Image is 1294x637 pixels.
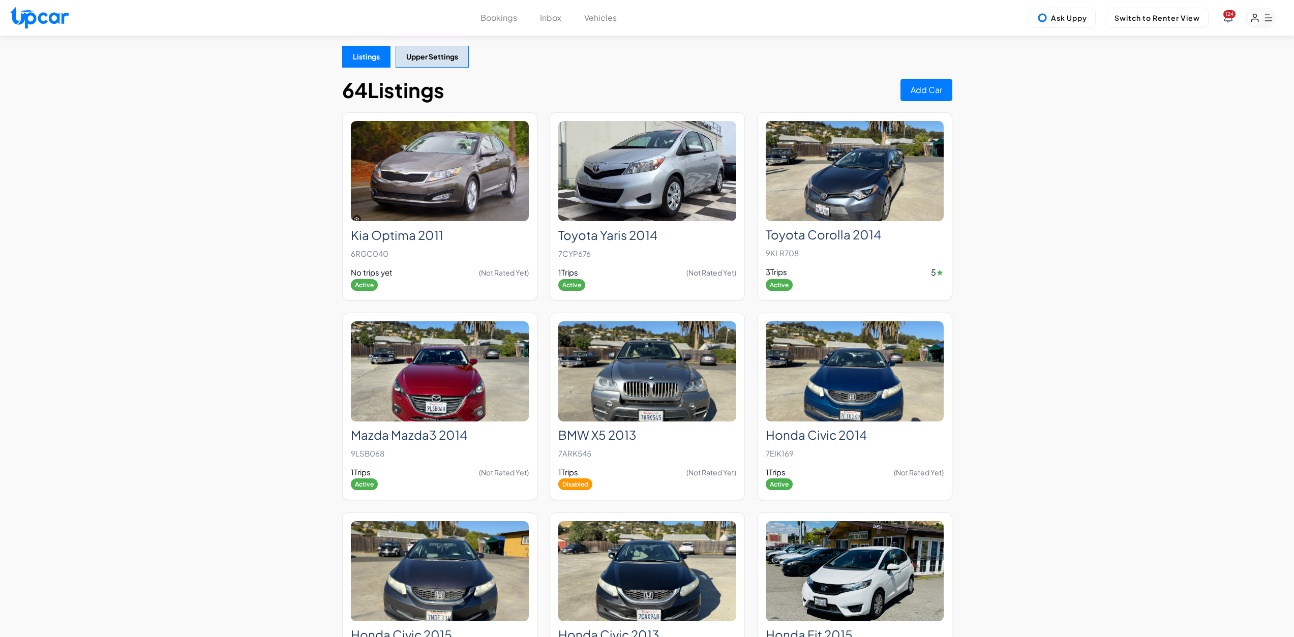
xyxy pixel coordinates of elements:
[766,121,944,221] img: Toyota Corolla 2014
[351,428,529,442] h2: Mazda Mazda3 2014
[558,521,736,621] img: Honda Civic 2013
[766,266,787,278] span: 3 Trips
[351,228,529,242] h2: Kia Optima 2011
[351,121,529,221] img: Kia Optima 2011
[479,267,529,278] span: (Not Rated Yet)
[766,279,793,291] span: Active
[686,267,736,278] span: (Not Rated Yet)
[342,78,444,102] h1: 64 Listings
[558,267,578,279] span: 1 Trips
[351,521,529,621] img: Honda Civic 2015
[558,446,736,461] p: 7ARK545
[686,467,736,477] span: (Not Rated Yet)
[766,428,944,442] h2: Honda Civic 2014
[558,428,736,442] h2: BMW X5 2013
[1223,10,1236,18] span: You have new notifications
[351,321,529,421] img: Mazda Mazda3 2014
[936,266,944,279] span: ★
[766,478,793,490] span: Active
[480,12,517,24] button: Bookings
[558,478,592,490] span: Disabled
[766,321,944,421] img: Honda Civic 2014
[351,279,378,291] span: Active
[351,478,378,490] span: Active
[894,467,944,477] span: (Not Rated Yet)
[584,12,617,24] button: Vehicles
[558,228,736,242] h2: Toyota Yaris 2014
[396,46,469,68] button: Upper Settings
[1037,13,1047,23] img: Uppy
[558,321,736,421] img: BMW X5 2013
[342,46,390,68] button: Listings
[766,467,786,478] span: 1 Trips
[766,521,944,621] img: Honda Fit 2015
[1106,8,1209,28] button: Switch to Renter View
[766,227,944,242] h2: Toyota Corolla 2014
[540,12,561,24] button: Inbox
[1029,8,1096,28] button: Ask Uppy
[558,121,736,221] img: Toyota Yaris 2014
[931,266,944,279] span: 5
[766,446,944,461] p: 7EIK169
[558,467,578,478] span: 1 Trips
[351,267,393,279] span: No trips yet
[479,467,529,477] span: (Not Rated Yet)
[351,467,371,478] span: 1 Trips
[766,246,944,260] p: 9KLR708
[351,247,529,261] p: 6RGC040
[351,446,529,461] p: 9LSB068
[558,279,585,291] span: Active
[10,7,69,28] img: Upcar Logo
[558,247,736,261] p: 7CYP676
[900,79,952,101] button: Add Car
